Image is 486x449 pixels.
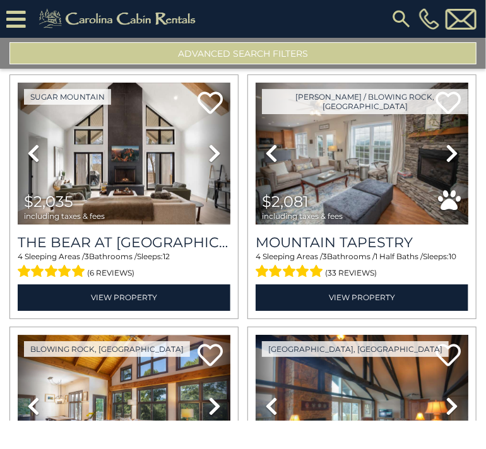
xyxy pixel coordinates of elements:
a: [PERSON_NAME] / Blowing Rock, [GEOGRAPHIC_DATA] [262,89,468,114]
a: [PHONE_NUMBER] [416,8,442,30]
img: Khaki-logo.png [32,6,206,32]
div: Sleeping Areas / Bathrooms / Sleeps: [256,251,468,281]
span: $2,081 [262,192,309,211]
button: Advanced Search Filters [9,42,477,64]
span: 3 [323,252,327,261]
span: 4 [256,252,261,261]
img: thumbnail_166099329.jpeg [18,83,230,225]
a: [GEOGRAPHIC_DATA], [GEOGRAPHIC_DATA] [262,341,449,357]
span: 3 [85,252,89,261]
a: Mountain Tapestry [256,234,468,251]
a: The Bear At [GEOGRAPHIC_DATA] [18,234,230,251]
span: 1 Half Baths / [375,252,423,261]
span: (33 reviews) [326,265,377,281]
a: Add to favorites [198,90,223,117]
span: including taxes & fees [24,212,105,220]
a: View Property [18,284,230,310]
h3: The Bear At Sugar Mountain [18,234,230,251]
span: (6 reviews) [88,265,135,281]
a: Add to favorites [198,342,223,370]
a: View Property [256,284,468,310]
div: Sleeping Areas / Bathrooms / Sleeps: [18,251,230,281]
span: including taxes & fees [262,212,343,220]
a: Blowing Rock, [GEOGRAPHIC_DATA] [24,341,190,357]
img: search-regular.svg [390,8,413,30]
span: 4 [18,252,23,261]
span: $2,035 [24,192,73,211]
a: Sugar Mountain [24,89,111,105]
img: thumbnail_163271174.jpeg [256,83,468,225]
span: 10 [449,252,456,261]
span: 12 [163,252,170,261]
